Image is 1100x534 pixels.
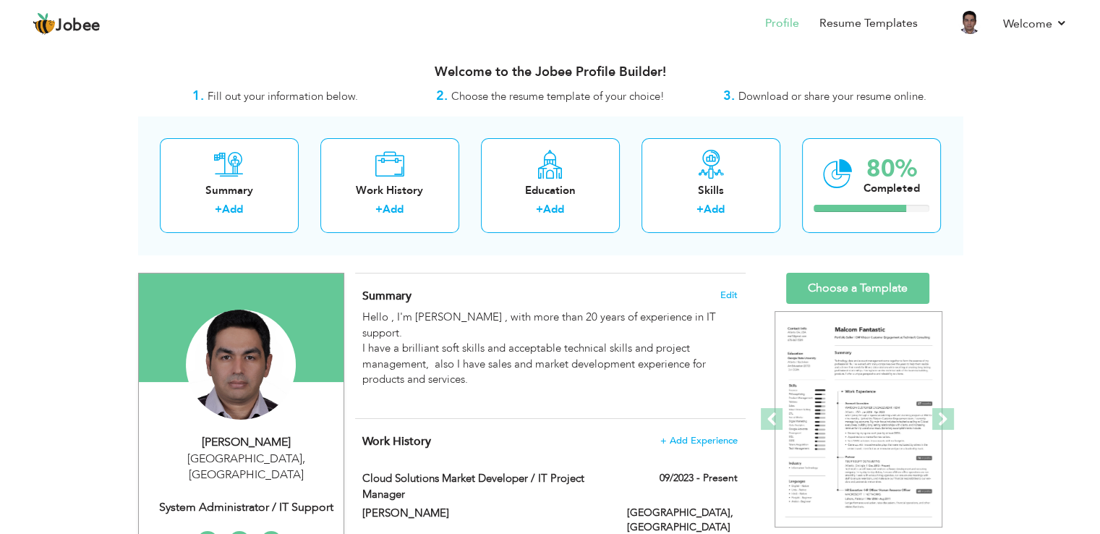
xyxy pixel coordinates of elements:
[536,202,543,217] label: +
[786,273,929,304] a: Choose a Template
[493,183,608,198] div: Education
[819,15,918,32] a: Resume Templates
[150,499,344,516] div: System Administrator / IT Support
[33,12,101,35] a: Jobee
[56,18,101,34] span: Jobee
[186,310,296,420] img: Saeed Saberi
[704,202,725,216] a: Add
[653,183,769,198] div: Skills
[362,471,605,502] label: Cloud Solutions Market Developer / IT project manager
[332,183,448,198] div: Work History
[660,471,738,486] label: 09/2023 - Present
[765,15,799,32] a: Profile
[723,87,735,105] strong: 3.
[150,451,344,484] div: [GEOGRAPHIC_DATA] [GEOGRAPHIC_DATA]
[864,157,920,181] div: 80%
[208,89,358,103] span: Fill out your information below.
[362,310,737,403] div: Hello , I'm [PERSON_NAME] , with more than 20 years of experience in IT support. I have a brillia...
[660,436,738,446] span: + Add Experience
[375,202,383,217] label: +
[436,87,448,105] strong: 2.
[362,433,431,449] span: Work History
[215,202,222,217] label: +
[362,288,412,304] span: Summary
[958,11,981,34] img: Profile Img
[150,434,344,451] div: [PERSON_NAME]
[362,506,605,521] label: [PERSON_NAME]
[451,89,665,103] span: Choose the resume template of your choice!
[543,202,564,216] a: Add
[383,202,404,216] a: Add
[33,12,56,35] img: jobee.io
[696,202,704,217] label: +
[1003,15,1067,33] a: Welcome
[864,181,920,196] div: Completed
[138,65,963,80] h3: Welcome to the Jobee Profile Builder!
[222,202,243,216] a: Add
[738,89,926,103] span: Download or share your resume online.
[362,289,737,303] h4: Adding a summary is a quick and easy way to highlight your experience and interests.
[362,434,737,449] h4: This helps to show the companies you have worked for.
[302,451,305,467] span: ,
[720,290,738,300] span: Edit
[192,87,204,105] strong: 1.
[171,183,287,198] div: Summary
